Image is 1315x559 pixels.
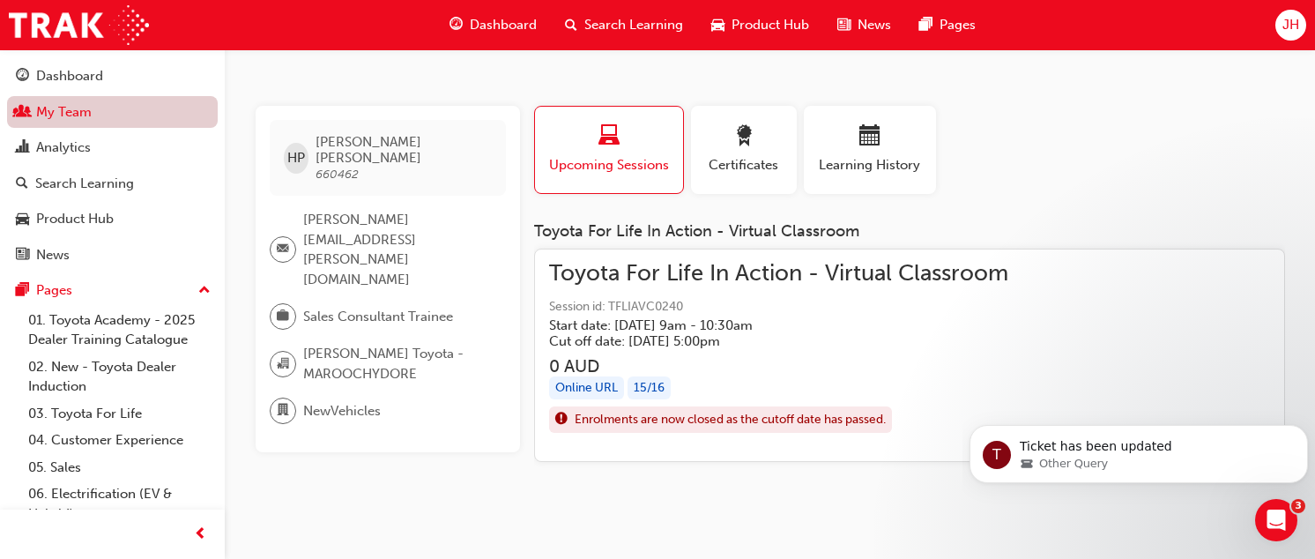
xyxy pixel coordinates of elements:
span: pages-icon [919,14,932,36]
span: [PERSON_NAME] [PERSON_NAME] [316,134,491,166]
span: Toyota For Life In Action - Virtual Classroom [549,264,1008,284]
a: 04. Customer Experience [21,427,218,454]
div: Dashboard [36,66,103,86]
button: Upcoming Sessions [534,106,684,194]
a: 06. Electrification (EV & Hybrid) [21,481,218,527]
span: exclaim-icon [555,408,568,431]
button: JH [1275,10,1306,41]
div: Pages [36,280,72,301]
span: Learning History [817,155,923,175]
span: Product Hub [732,15,809,35]
span: calendar-icon [859,125,880,149]
div: Search Learning [35,174,134,194]
span: laptop-icon [598,125,620,149]
span: up-icon [198,279,211,302]
span: Enrolments are now closed as the cutoff date has passed. [575,410,886,430]
a: Toyota For Life In Action - Virtual ClassroomSession id: TFLIAVC0240Start date: [DATE] 9am - 10:3... [549,264,1270,447]
span: car-icon [711,14,724,36]
div: 15 / 16 [628,376,671,400]
span: news-icon [16,248,29,264]
span: Sales Consultant Trainee [303,307,453,327]
a: 01. Toyota Academy - 2025 Dealer Training Catalogue [21,307,218,354]
span: JH [1282,15,1299,35]
button: Learning History [804,106,936,194]
span: News [858,15,891,35]
img: Trak [9,5,149,45]
span: Certificates [704,155,784,175]
a: Analytics [7,131,218,164]
span: briefcase-icon [277,305,289,328]
span: department-icon [277,399,289,422]
span: [PERSON_NAME] Toyota - MAROOCHYDORE [303,344,492,384]
span: Dashboard [470,15,537,35]
span: Search Learning [584,15,683,35]
div: Analytics [36,138,91,158]
a: guage-iconDashboard [435,7,551,43]
button: Pages [7,274,218,307]
a: Product Hub [7,203,218,235]
span: email-icon [277,238,289,261]
span: 660462 [316,167,359,182]
span: chart-icon [16,140,29,156]
a: car-iconProduct Hub [697,7,823,43]
span: Pages [940,15,976,35]
a: News [7,239,218,272]
h5: Start date: [DATE] 9am - 10:30am [549,317,980,333]
div: News [36,245,70,265]
span: guage-icon [16,69,29,85]
a: Dashboard [7,60,218,93]
span: car-icon [16,212,29,227]
span: search-icon [565,14,577,36]
h5: Cut off date: [DATE] 5:00pm [549,333,980,349]
a: My Team [7,96,218,129]
span: news-icon [837,14,851,36]
div: Online URL [549,376,624,400]
span: pages-icon [16,283,29,299]
span: organisation-icon [277,353,289,376]
span: 3 [1291,499,1305,513]
a: news-iconNews [823,7,905,43]
a: 03. Toyota For Life [21,400,218,428]
iframe: Intercom live chat [1255,499,1297,541]
iframe: Intercom notifications message [962,388,1315,511]
span: people-icon [16,105,29,121]
span: [PERSON_NAME][EMAIL_ADDRESS][PERSON_NAME][DOMAIN_NAME] [303,210,492,289]
a: pages-iconPages [905,7,990,43]
a: 02. New - Toyota Dealer Induction [21,354,218,400]
button: Certificates [691,106,797,194]
span: Upcoming Sessions [548,155,670,175]
a: 05. Sales [21,454,218,481]
span: award-icon [733,125,754,149]
span: Session id: TFLIAVC0240 [549,297,1008,317]
a: search-iconSearch Learning [551,7,697,43]
span: prev-icon [194,524,207,546]
a: Search Learning [7,168,218,200]
span: guage-icon [449,14,463,36]
span: search-icon [16,176,28,192]
span: NewVehicles [303,401,381,421]
h3: 0 AUD [549,356,1008,376]
div: Toyota For Life In Action - Virtual Classroom [534,222,1285,242]
div: Product Hub [36,209,114,229]
button: DashboardMy TeamAnalyticsSearch LearningProduct HubNews [7,56,218,274]
span: HP [287,148,305,168]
